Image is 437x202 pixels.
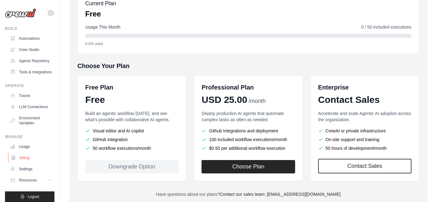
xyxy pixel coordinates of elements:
[5,134,54,139] div: Manage
[7,45,54,55] a: Crew Studio
[7,67,54,77] a: Tools & Integrations
[7,164,54,174] a: Settings
[85,41,103,46] span: 0.0% used
[19,178,37,183] span: Resources
[202,110,295,123] p: Deploy production AI agents that automate complex tasks as often as needed.
[7,102,54,112] a: LLM Connections
[5,191,54,202] button: Logout
[5,83,54,88] div: Operate
[318,110,411,123] p: Accelerate and scale Agentic AI adoption across the organization.
[85,128,179,134] li: Visual editor and AI copilot
[85,9,116,19] p: Free
[361,24,411,30] span: 0 / 50 included executions
[202,160,295,173] button: Choose Plan
[85,94,179,105] div: Free
[7,56,54,66] a: Agents Repository
[85,145,179,151] li: 50 workflow executions/month
[318,128,411,134] li: CrewAI or private infrastructure
[85,136,179,143] li: GitHub integration
[318,145,411,151] li: 50 hours of development/month
[318,136,411,143] li: On-site support and training
[77,62,419,70] h5: Choose Your Plan
[220,192,341,197] a: Contact our sales team: [EMAIL_ADDRESS][DOMAIN_NAME]
[202,136,295,143] li: 100 included workflow executions/month
[7,113,54,128] a: Environment Variables
[77,191,419,197] p: Have questions about our plans?
[85,110,179,123] p: Build an agentic workflow [DATE], and see what's possible with collaborative AI agents.
[318,159,411,173] a: Contact Sales
[7,142,54,152] a: Usage
[249,97,266,105] span: /month
[28,194,39,199] span: Logout
[202,94,247,105] span: USD 25.00
[202,128,295,134] li: Github Integrations and deployment
[318,94,411,105] div: Contact Sales
[7,34,54,44] a: Automations
[7,175,54,185] button: Resources
[5,26,54,31] div: Build
[85,83,113,92] h6: Free Plan
[85,160,179,173] div: Downgrade Option
[8,153,55,163] a: Billing
[7,91,54,101] a: Traces
[5,8,36,18] img: Logo
[85,24,120,30] span: Usage This Month
[202,83,254,92] h6: Professional Plan
[202,145,295,151] li: $0.50 per additional workflow execution
[318,83,411,92] h6: Enterprise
